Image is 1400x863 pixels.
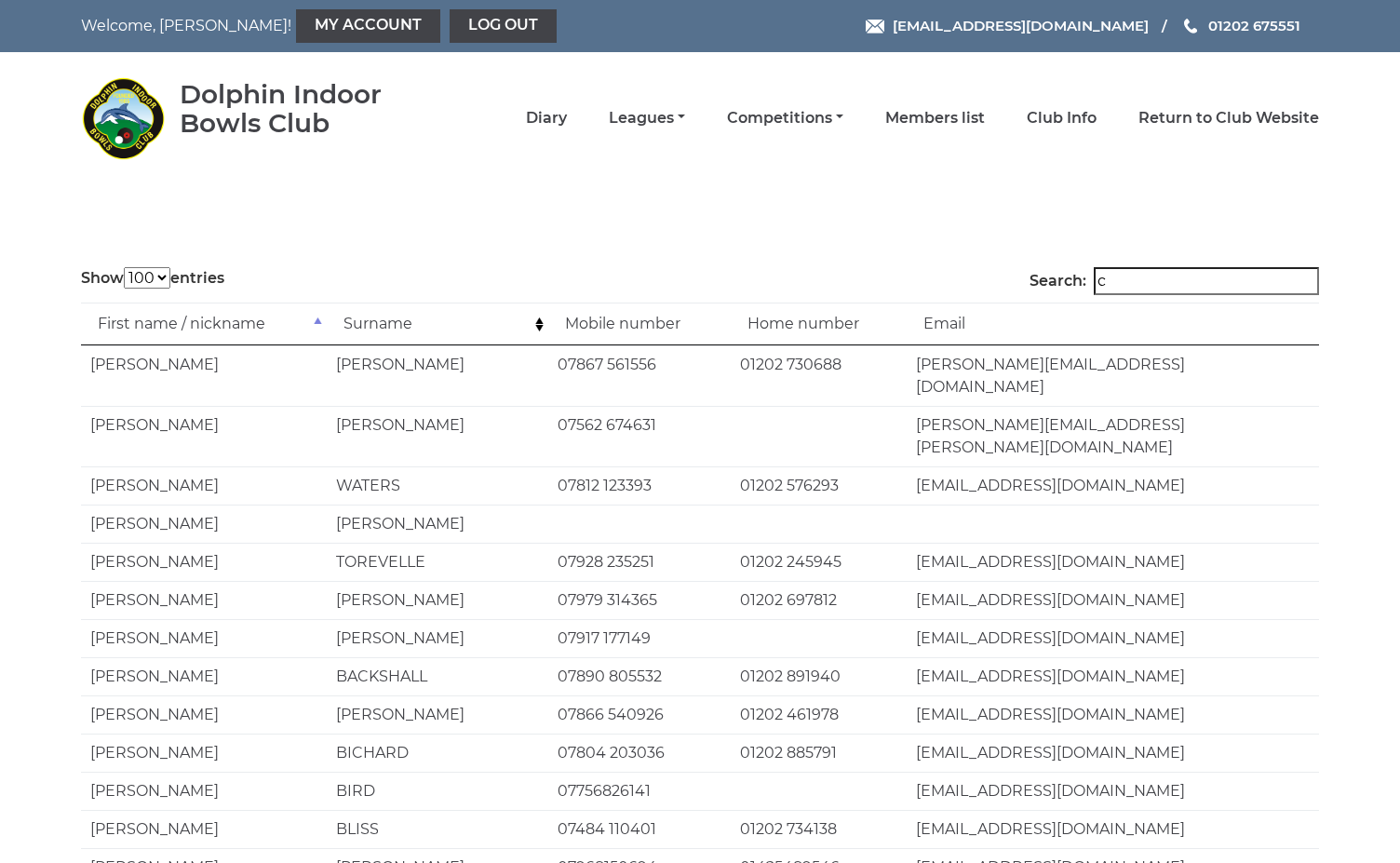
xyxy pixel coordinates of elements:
[327,406,548,466] td: [PERSON_NAME]
[907,657,1319,695] td: [EMAIL_ADDRESS][DOMAIN_NAME]
[907,466,1319,505] td: [EMAIL_ADDRESS][DOMAIN_NAME]
[81,695,327,734] td: [PERSON_NAME]
[180,80,436,138] div: Dolphin Indoor Bowls Club
[327,695,548,734] td: [PERSON_NAME]
[548,466,731,505] td: 07812 123393
[81,505,327,543] td: [PERSON_NAME]
[296,9,440,43] a: My Account
[327,657,548,695] td: BACKSHALL
[907,303,1319,345] td: Email
[1027,108,1097,128] a: Club Info
[81,345,327,406] td: [PERSON_NAME]
[548,581,731,619] td: 07979 314365
[81,734,327,772] td: [PERSON_NAME]
[81,543,327,581] td: [PERSON_NAME]
[1184,19,1197,34] img: Phone us
[548,657,731,695] td: 07890 805532
[81,810,327,848] td: [PERSON_NAME]
[327,466,548,505] td: WATERS
[609,108,685,128] a: Leagues
[327,734,548,772] td: BICHARD
[81,76,165,160] img: Dolphin Indoor Bowls Club
[731,345,907,406] td: 01202 730688
[907,695,1319,734] td: [EMAIL_ADDRESS][DOMAIN_NAME]
[1181,15,1300,36] a: Phone us 01202 675551
[731,810,907,848] td: 01202 734138
[327,619,548,657] td: [PERSON_NAME]
[548,345,731,406] td: 07867 561556
[548,772,731,810] td: 07756826141
[731,734,907,772] td: 01202 885791
[1094,267,1319,295] input: Search:
[327,505,548,543] td: [PERSON_NAME]
[731,466,907,505] td: 01202 576293
[907,619,1319,657] td: [EMAIL_ADDRESS][DOMAIN_NAME]
[327,543,548,581] td: TOREVELLE
[907,406,1319,466] td: [PERSON_NAME][EMAIL_ADDRESS][PERSON_NAME][DOMAIN_NAME]
[327,581,548,619] td: [PERSON_NAME]
[327,772,548,810] td: BIRD
[907,581,1319,619] td: [EMAIL_ADDRESS][DOMAIN_NAME]
[907,345,1319,406] td: [PERSON_NAME][EMAIL_ADDRESS][DOMAIN_NAME]
[548,734,731,772] td: 07804 203036
[1208,17,1300,34] span: 01202 675551
[548,543,731,581] td: 07928 235251
[1138,108,1319,128] a: Return to Club Website
[727,108,843,128] a: Competitions
[548,810,731,848] td: 07484 110401
[81,466,327,505] td: [PERSON_NAME]
[907,543,1319,581] td: [EMAIL_ADDRESS][DOMAIN_NAME]
[548,695,731,734] td: 07866 540926
[327,345,548,406] td: [PERSON_NAME]
[866,20,884,34] img: Email
[548,406,731,466] td: 07562 674631
[81,772,327,810] td: [PERSON_NAME]
[327,303,548,345] td: Surname: activate to sort column ascending
[731,303,907,345] td: Home number
[81,303,327,345] td: First name / nickname: activate to sort column descending
[450,9,557,43] a: Log out
[548,303,731,345] td: Mobile number
[907,810,1319,848] td: [EMAIL_ADDRESS][DOMAIN_NAME]
[327,810,548,848] td: BLISS
[81,581,327,619] td: [PERSON_NAME]
[526,108,567,128] a: Diary
[893,17,1149,34] span: [EMAIL_ADDRESS][DOMAIN_NAME]
[907,772,1319,810] td: [EMAIL_ADDRESS][DOMAIN_NAME]
[885,108,985,128] a: Members list
[731,581,907,619] td: 01202 697812
[81,267,224,290] label: Show entries
[731,657,907,695] td: 01202 891940
[548,619,731,657] td: 07917 177149
[731,543,907,581] td: 01202 245945
[866,15,1149,36] a: Email [EMAIL_ADDRESS][DOMAIN_NAME]
[731,695,907,734] td: 01202 461978
[81,619,327,657] td: [PERSON_NAME]
[81,406,327,466] td: [PERSON_NAME]
[124,267,170,289] select: Showentries
[81,9,581,43] nav: Welcome, [PERSON_NAME]!
[81,657,327,695] td: [PERSON_NAME]
[907,734,1319,772] td: [EMAIL_ADDRESS][DOMAIN_NAME]
[1030,267,1319,295] label: Search:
